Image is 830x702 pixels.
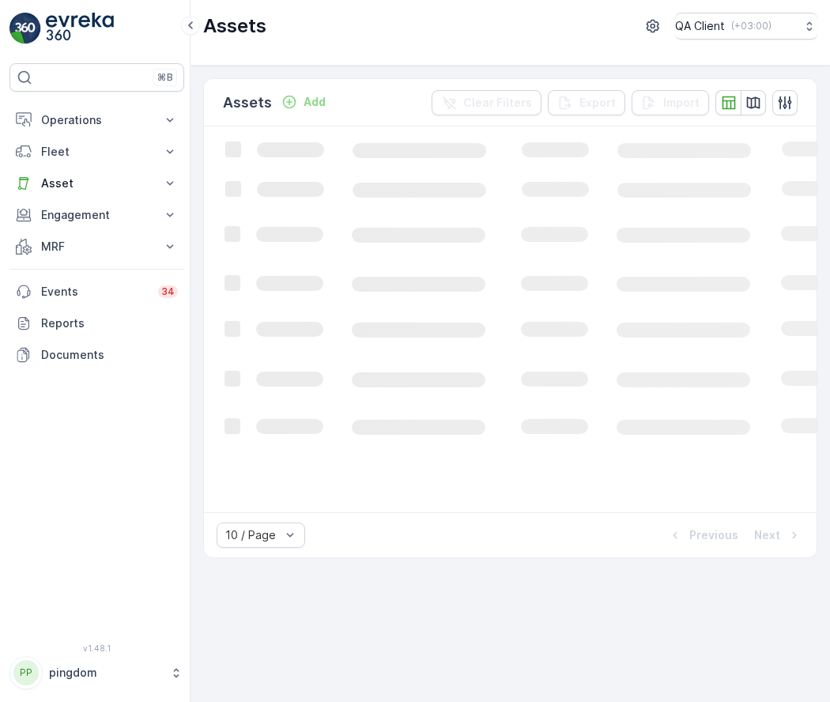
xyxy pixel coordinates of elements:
[9,168,184,199] button: Asset
[632,90,709,115] button: Import
[41,239,153,255] p: MRF
[275,92,332,111] button: Add
[41,315,178,331] p: Reports
[548,90,625,115] button: Export
[9,104,184,136] button: Operations
[689,527,738,543] p: Previous
[203,13,266,39] p: Assets
[9,308,184,339] a: Reports
[41,207,153,223] p: Engagement
[432,90,541,115] button: Clear Filters
[223,92,272,114] p: Assets
[9,13,41,44] img: logo
[157,71,173,84] p: ⌘B
[46,13,114,44] img: logo_light-DOdMpM7g.png
[9,276,184,308] a: Events34
[754,527,780,543] p: Next
[41,347,178,363] p: Documents
[579,95,616,111] p: Export
[9,643,184,653] span: v 1.48.1
[41,144,153,160] p: Fleet
[41,284,149,300] p: Events
[49,665,162,681] p: pingdom
[663,95,700,111] p: Import
[13,660,39,685] div: PP
[9,231,184,262] button: MRF
[161,285,175,298] p: 34
[304,94,326,110] p: Add
[41,112,153,128] p: Operations
[9,656,184,689] button: PPpingdom
[9,199,184,231] button: Engagement
[9,339,184,371] a: Documents
[675,18,725,34] p: QA Client
[675,13,817,40] button: QA Client(+03:00)
[463,95,532,111] p: Clear Filters
[666,526,740,545] button: Previous
[753,526,804,545] button: Next
[9,136,184,168] button: Fleet
[731,20,772,32] p: ( +03:00 )
[41,175,153,191] p: Asset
